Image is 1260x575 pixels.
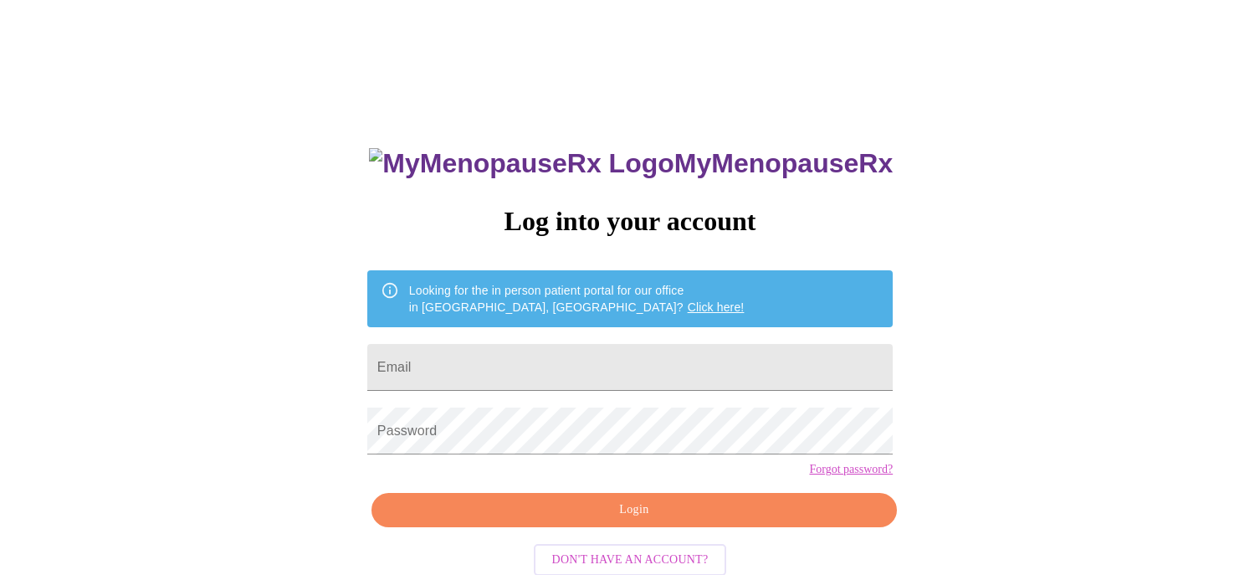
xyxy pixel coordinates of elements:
[530,552,731,566] a: Don't have an account?
[369,148,674,179] img: MyMenopauseRx Logo
[688,300,745,314] a: Click here!
[409,275,745,322] div: Looking for the in person patient portal for our office in [GEOGRAPHIC_DATA], [GEOGRAPHIC_DATA]?
[367,206,893,237] h3: Log into your account
[371,493,897,527] button: Login
[809,463,893,476] a: Forgot password?
[369,148,893,179] h3: MyMenopauseRx
[391,500,878,521] span: Login
[552,550,709,571] span: Don't have an account?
